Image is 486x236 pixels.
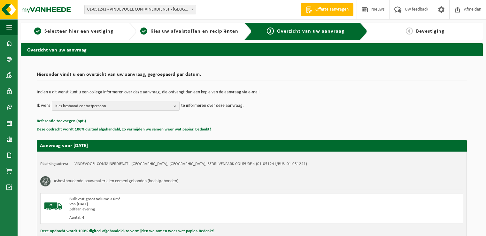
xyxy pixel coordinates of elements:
[40,227,214,235] button: Deze opdracht wordt 100% digitaal afgehandeld, zo vermijden we samen weer wat papier. Bedankt!
[34,28,41,35] span: 1
[37,90,467,95] p: Indien u dit wenst kunt u een collega informeren over deze aanvraag, die ontvangt dan een kopie v...
[40,143,88,148] strong: Aanvraag voor [DATE]
[301,3,353,16] a: Offerte aanvragen
[37,117,86,125] button: Referentie toevoegen (opt.)
[277,29,344,34] span: Overzicht van uw aanvraag
[40,162,68,166] strong: Plaatsingsadres:
[74,161,307,167] td: VINDEVOGEL CONTAINERDIENST - [GEOGRAPHIC_DATA], [GEOGRAPHIC_DATA], BEDRIJVENPARK COUPURE 4 (01-05...
[55,101,171,111] span: Kies bestaand contactpersoon
[69,215,277,220] div: Aantal: 4
[416,29,444,34] span: Bevestiging
[44,197,63,216] img: BL-SO-LV.png
[69,202,88,206] strong: Van [DATE]
[37,125,211,134] button: Deze opdracht wordt 100% digitaal afgehandeld, zo vermijden we samen weer wat papier. Bedankt!
[150,29,238,34] span: Kies uw afvalstoffen en recipiënten
[69,207,277,212] div: Zelfaanlevering
[84,5,196,14] span: 01-051241 - VINDEVOGEL CONTAINERDIENST - OUDENAARDE - OUDENAARDE
[3,222,107,236] iframe: chat widget
[37,72,467,81] h2: Hieronder vindt u een overzicht van uw aanvraag, gegroepeerd per datum.
[181,101,244,111] p: te informeren over deze aanvraag.
[37,101,50,111] p: Ik wens
[24,28,124,35] a: 1Selecteer hier een vestiging
[21,43,483,56] h2: Overzicht van uw aanvraag
[267,28,274,35] span: 3
[69,197,120,201] span: Bulk vast groot volume > 6m³
[85,5,196,14] span: 01-051241 - VINDEVOGEL CONTAINERDIENST - OUDENAARDE - OUDENAARDE
[52,101,180,111] button: Kies bestaand contactpersoon
[54,176,178,186] h3: Asbesthoudende bouwmaterialen cementgebonden (hechtgebonden)
[140,28,239,35] a: 2Kies uw afvalstoffen en recipiënten
[140,28,147,35] span: 2
[406,28,413,35] span: 4
[314,6,350,13] span: Offerte aanvragen
[44,29,113,34] span: Selecteer hier een vestiging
